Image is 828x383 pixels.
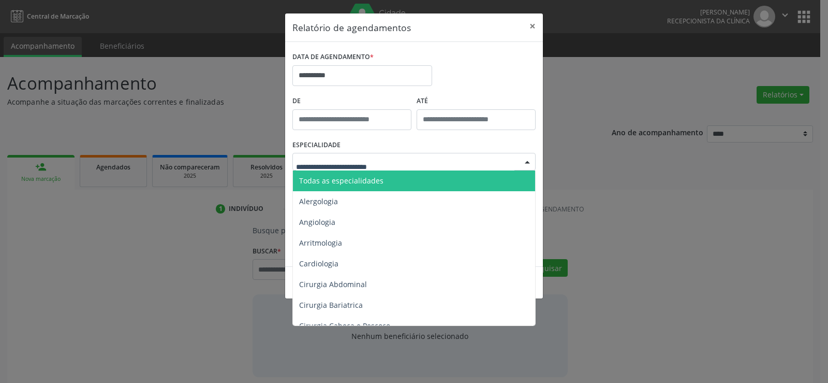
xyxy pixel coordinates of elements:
span: Cirurgia Abdominal [299,279,367,289]
span: Cirurgia Cabeça e Pescoço [299,321,390,331]
label: De [292,93,411,109]
label: DATA DE AGENDAMENTO [292,49,374,65]
span: Cardiologia [299,259,338,268]
button: Close [522,13,543,39]
span: Cirurgia Bariatrica [299,300,363,310]
span: Angiologia [299,217,335,227]
span: Todas as especialidades [299,176,383,186]
label: ATÉ [417,93,536,109]
label: ESPECIALIDADE [292,137,341,153]
span: Arritmologia [299,238,342,248]
h5: Relatório de agendamentos [292,21,411,34]
span: Alergologia [299,196,338,206]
